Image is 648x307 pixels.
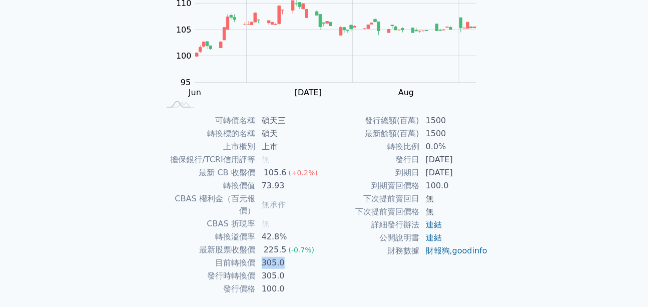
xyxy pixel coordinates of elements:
[289,169,318,177] span: (+0.2%)
[160,230,256,243] td: 轉換溢價率
[188,88,201,97] tspan: Jun
[324,192,420,205] td: 下次提前賣回日
[420,205,488,218] td: 無
[262,200,286,209] span: 無承作
[295,88,322,97] tspan: [DATE]
[160,166,256,179] td: 最新 CB 收盤價
[452,246,487,255] a: goodinfo
[160,256,256,269] td: 目前轉換價
[256,179,324,192] td: 73.93
[160,127,256,140] td: 轉換標的名稱
[160,269,256,282] td: 發行時轉換價
[262,155,270,164] span: 無
[420,114,488,127] td: 1500
[256,230,324,243] td: 42.8%
[420,153,488,166] td: [DATE]
[324,140,420,153] td: 轉換比例
[420,179,488,192] td: 100.0
[262,167,289,179] div: 105.6
[324,244,420,257] td: 財務數據
[181,78,191,87] tspan: 95
[160,192,256,217] td: CBAS 權利金（百元報價）
[176,25,192,35] tspan: 105
[324,231,420,244] td: 公開說明書
[289,246,315,254] span: (-0.7%)
[256,256,324,269] td: 305.0
[324,127,420,140] td: 最新餘額(百萬)
[160,217,256,230] td: CBAS 折現率
[324,114,420,127] td: 發行總額(百萬)
[160,282,256,295] td: 發行價格
[324,218,420,231] td: 詳細發行辦法
[324,153,420,166] td: 發行日
[426,220,442,229] a: 連結
[160,179,256,192] td: 轉換價值
[420,244,488,257] td: ,
[160,114,256,127] td: 可轉債名稱
[160,243,256,256] td: 最新股票收盤價
[262,244,289,256] div: 225.5
[420,140,488,153] td: 0.0%
[160,153,256,166] td: 擔保銀行/TCRI信用評等
[256,140,324,153] td: 上市
[256,114,324,127] td: 碩天三
[324,179,420,192] td: 到期賣回價格
[256,269,324,282] td: 305.0
[420,127,488,140] td: 1500
[398,88,414,97] tspan: Aug
[426,233,442,242] a: 連結
[324,166,420,179] td: 到期日
[426,246,450,255] a: 財報狗
[256,282,324,295] td: 100.0
[262,219,270,228] span: 無
[324,205,420,218] td: 下次提前賣回價格
[256,127,324,140] td: 碩天
[420,166,488,179] td: [DATE]
[176,51,192,61] tspan: 100
[420,192,488,205] td: 無
[160,140,256,153] td: 上市櫃別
